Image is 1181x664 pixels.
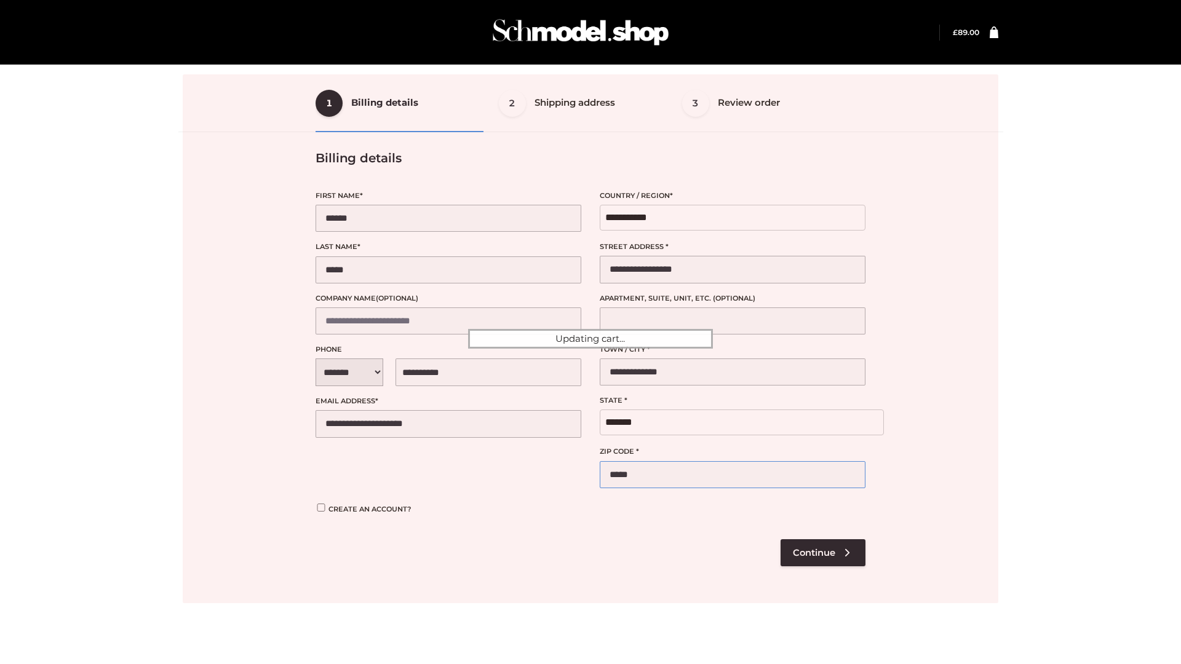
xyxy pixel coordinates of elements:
span: £ [953,28,958,37]
div: Updating cart... [468,329,713,349]
img: Schmodel Admin 964 [488,8,673,57]
bdi: 89.00 [953,28,979,37]
a: £89.00 [953,28,979,37]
